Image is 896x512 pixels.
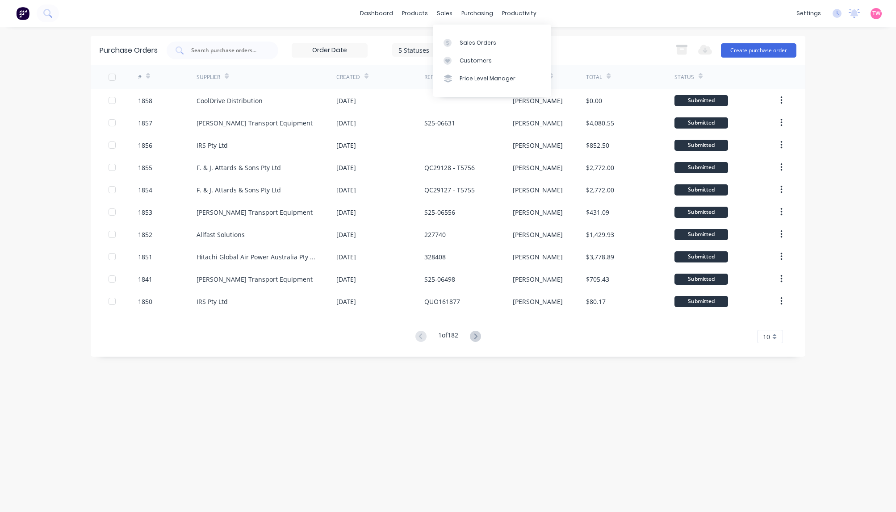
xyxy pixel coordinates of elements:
[197,230,245,239] div: Allfast Solutions
[872,9,880,17] span: TW
[336,141,356,150] div: [DATE]
[763,332,770,341] span: 10
[586,118,614,128] div: $4,080.55
[336,185,356,195] div: [DATE]
[138,185,152,195] div: 1854
[138,252,152,262] div: 1851
[586,185,614,195] div: $2,772.00
[336,230,356,239] div: [DATE]
[721,43,796,58] button: Create purchase order
[138,163,152,172] div: 1855
[674,229,728,240] div: Submitted
[138,73,142,81] div: #
[292,44,367,57] input: Order Date
[513,118,563,128] div: [PERSON_NAME]
[197,73,220,81] div: Supplier
[424,185,475,195] div: QC29127 - T5755
[197,297,228,306] div: IRS Pty Ltd
[586,275,609,284] div: $705.43
[138,141,152,150] div: 1856
[16,7,29,20] img: Factory
[197,185,281,195] div: F. & J. Attards & Sons Pty Ltd
[674,184,728,196] div: Submitted
[586,96,602,105] div: $0.00
[424,118,455,128] div: S25-06631
[336,163,356,172] div: [DATE]
[586,297,606,306] div: $80.17
[674,117,728,129] div: Submitted
[513,252,563,262] div: [PERSON_NAME]
[457,7,498,20] div: purchasing
[513,141,563,150] div: [PERSON_NAME]
[460,39,496,47] div: Sales Orders
[433,52,551,70] a: Customers
[586,163,614,172] div: $2,772.00
[356,7,398,20] a: dashboard
[586,252,614,262] div: $3,778.89
[674,296,728,307] div: Submitted
[674,73,694,81] div: Status
[432,7,457,20] div: sales
[674,251,728,262] div: Submitted
[513,96,563,105] div: [PERSON_NAME]
[674,274,728,285] div: Submitted
[336,297,356,306] div: [DATE]
[513,208,563,217] div: [PERSON_NAME]
[498,7,541,20] div: productivity
[433,70,551,87] a: Price Level Manager
[513,185,563,195] div: [PERSON_NAME]
[424,73,453,81] div: Reference
[190,46,264,55] input: Search purchase orders...
[513,230,563,239] div: [PERSON_NAME]
[398,45,462,54] div: 5 Statuses
[138,208,152,217] div: 1853
[674,95,728,106] div: Submitted
[513,163,563,172] div: [PERSON_NAME]
[424,275,455,284] div: S25-06498
[674,207,728,218] div: Submitted
[336,252,356,262] div: [DATE]
[336,208,356,217] div: [DATE]
[197,96,263,105] div: CoolDrive Distribution
[336,96,356,105] div: [DATE]
[424,208,455,217] div: S25-06556
[336,275,356,284] div: [DATE]
[433,33,551,51] a: Sales Orders
[197,208,313,217] div: [PERSON_NAME] Transport Equipment
[197,275,313,284] div: [PERSON_NAME] Transport Equipment
[398,7,432,20] div: products
[197,141,228,150] div: IRS Pty Ltd
[197,252,318,262] div: Hitachi Global Air Power Australia Pty Ltd
[513,275,563,284] div: [PERSON_NAME]
[424,230,446,239] div: 227740
[586,230,614,239] div: $1,429.93
[424,163,475,172] div: QC29128 - T5756
[513,297,563,306] div: [PERSON_NAME]
[197,163,281,172] div: F. & J. Attards & Sons Pty Ltd
[586,141,609,150] div: $852.50
[424,297,460,306] div: QUO161877
[674,140,728,151] div: Submitted
[792,7,825,20] div: settings
[138,275,152,284] div: 1841
[197,118,313,128] div: [PERSON_NAME] Transport Equipment
[336,73,360,81] div: Created
[424,252,446,262] div: 328408
[138,230,152,239] div: 1852
[138,297,152,306] div: 1850
[138,96,152,105] div: 1858
[438,330,458,343] div: 1 of 182
[100,45,158,56] div: Purchase Orders
[460,57,492,65] div: Customers
[674,162,728,173] div: Submitted
[586,208,609,217] div: $431.09
[336,118,356,128] div: [DATE]
[460,75,515,83] div: Price Level Manager
[586,73,602,81] div: Total
[138,118,152,128] div: 1857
